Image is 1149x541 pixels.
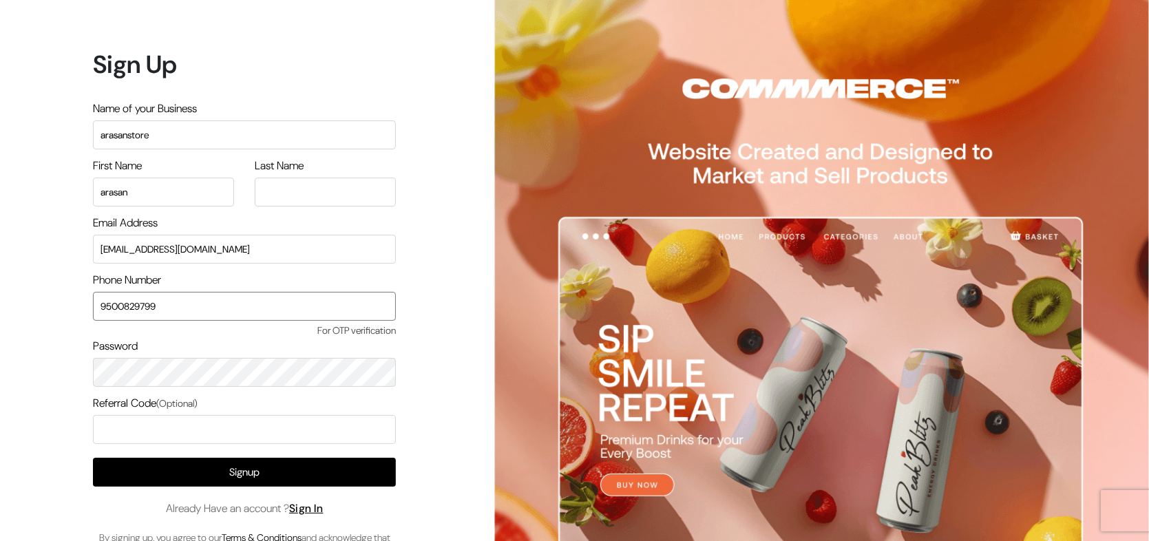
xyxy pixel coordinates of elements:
[93,458,396,487] button: Signup
[255,158,304,174] label: Last Name
[93,100,197,117] label: Name of your Business
[93,158,142,174] label: First Name
[93,272,161,288] label: Phone Number
[93,215,158,231] label: Email Address
[93,338,138,354] label: Password
[289,501,324,516] a: Sign In
[166,500,324,517] span: Already Have an account ?
[93,50,396,79] h1: Sign Up
[93,323,396,338] span: For OTP verification
[156,397,198,410] span: (Optional)
[93,395,198,412] label: Referral Code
